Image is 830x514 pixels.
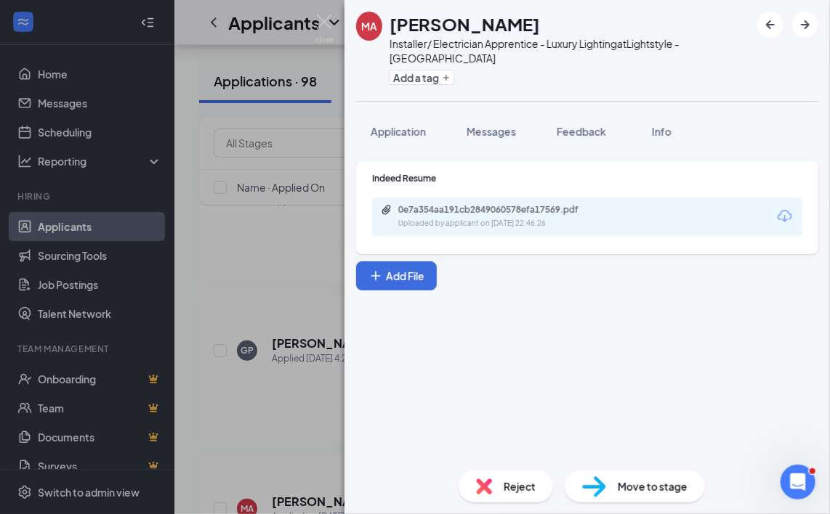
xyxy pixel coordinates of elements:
[390,12,540,36] h1: [PERSON_NAME]
[792,12,818,38] button: ArrowRight
[381,204,392,216] svg: Paperclip
[467,125,516,138] span: Messages
[504,478,536,494] span: Reject
[372,172,802,184] div: Indeed Resume
[776,208,794,225] svg: Download
[390,36,750,65] div: Installer/ Electrician Apprentice - Luxury Lighting at Lightstyle - [GEOGRAPHIC_DATA]
[368,269,383,283] svg: Plus
[356,261,437,290] button: Add FilePlus
[442,73,451,82] svg: Plus
[398,218,616,229] div: Uploaded by applicant on [DATE] 22:46:26
[781,465,815,499] iframe: Intercom live chat
[618,478,688,494] span: Move to stage
[757,12,783,38] button: ArrowLeftNew
[797,16,814,33] svg: ArrowRight
[652,125,672,138] span: Info
[381,204,616,229] a: Paperclip0e7a354aa191cb2849060578efa17569.pdfUploaded by applicant on [DATE] 22:46:26
[371,125,426,138] span: Application
[361,19,377,33] div: MA
[557,125,606,138] span: Feedback
[762,16,779,33] svg: ArrowLeftNew
[390,70,454,85] button: PlusAdd a tag
[398,204,602,216] div: 0e7a354aa191cb2849060578efa17569.pdf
